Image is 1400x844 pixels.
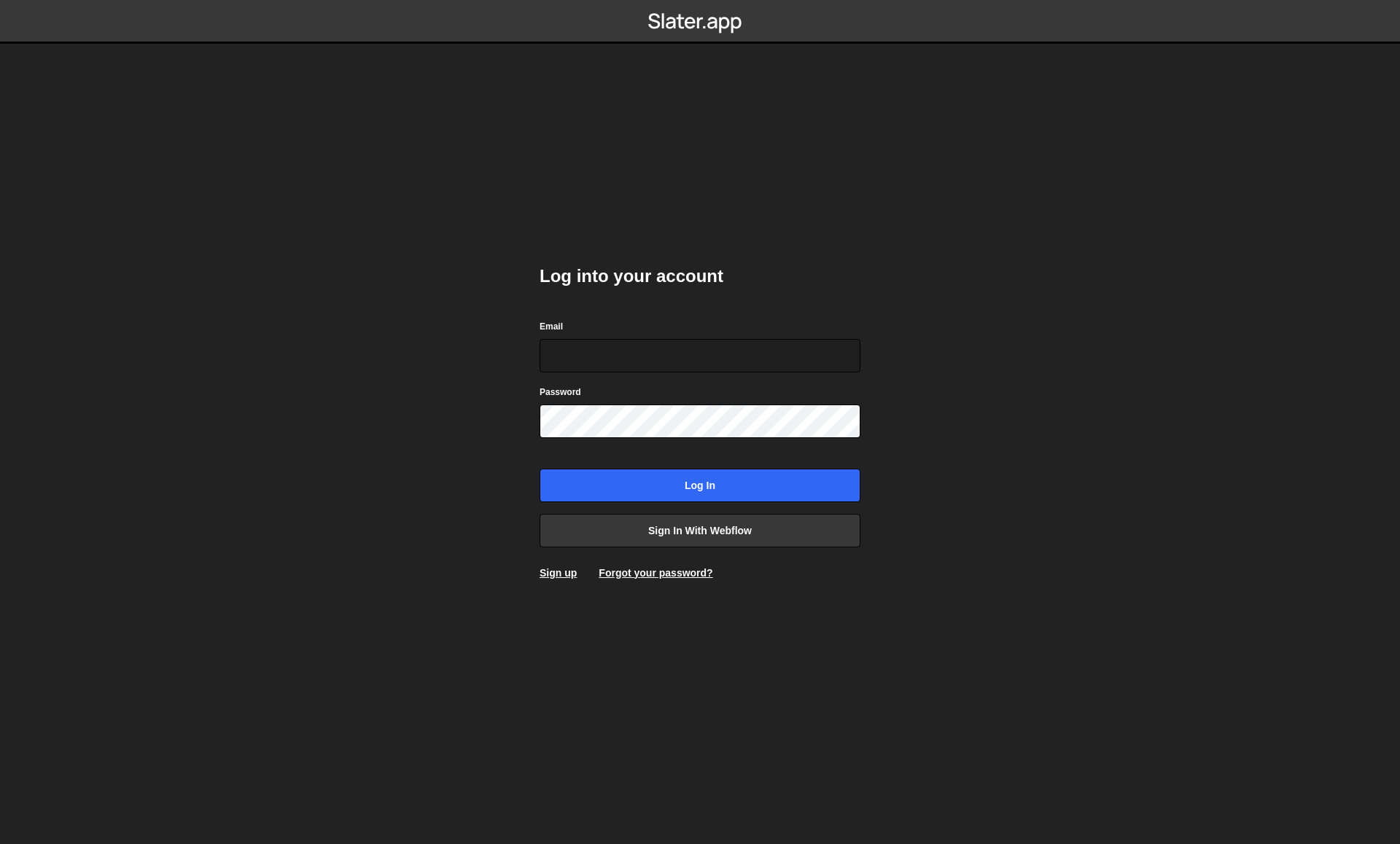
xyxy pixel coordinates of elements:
[540,265,860,288] h2: Log into your account
[540,469,860,502] input: Log in
[540,319,563,334] label: Email
[540,567,577,579] a: Sign up
[540,514,860,547] a: Sign in with Webflow
[540,385,581,399] label: Password
[599,567,712,579] a: Forgot your password?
